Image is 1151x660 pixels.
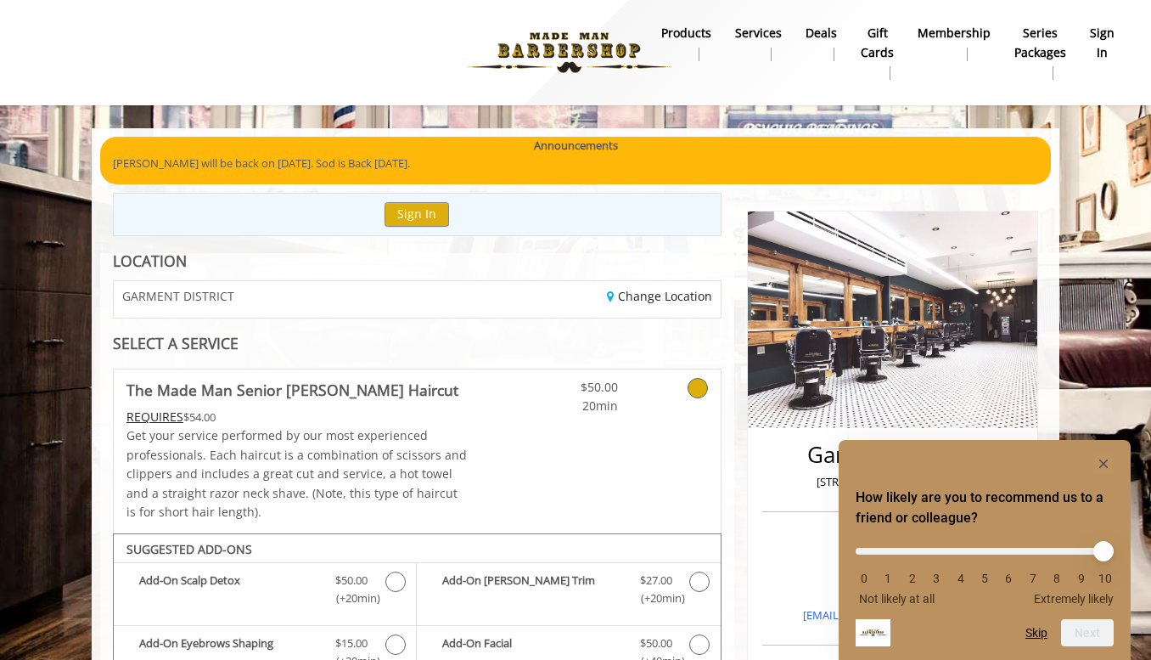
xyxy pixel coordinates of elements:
[856,454,1114,646] div: How likely are you to recommend us to a friend or colleague? Select an option from 0 to 10, with ...
[1061,619,1114,646] button: Next question
[1000,572,1017,585] li: 6
[534,137,618,155] b: Announcements
[879,572,896,585] li: 1
[766,443,1019,467] h2: Garment District
[861,24,894,62] b: gift cards
[952,572,969,585] li: 4
[1025,626,1047,640] button: Skip
[452,6,686,99] img: Made Man Barbershop logo
[139,572,318,607] b: Add-On Scalp Detox
[1097,572,1114,585] li: 10
[904,572,921,585] li: 2
[640,572,672,589] span: $27.00
[335,635,368,652] span: $15.00
[856,535,1114,606] div: How likely are you to recommend us to a friend or colleague? Select an option from 0 to 10, with ...
[918,24,991,42] b: Membership
[1073,572,1090,585] li: 9
[113,155,1038,172] p: [PERSON_NAME] will be back on [DATE]. Sod is Back [DATE].
[126,378,458,402] b: The Made Man Senior [PERSON_NAME] Haircut
[735,24,782,42] b: Services
[906,21,1002,65] a: MembershipMembership
[1034,592,1114,606] span: Extremely likely
[849,21,906,84] a: Gift cardsgift cards
[928,572,945,585] li: 3
[976,572,993,585] li: 5
[442,572,622,607] b: Add-On [PERSON_NAME] Trim
[661,24,711,42] b: products
[1048,572,1065,585] li: 8
[723,21,794,65] a: ServicesServices
[794,21,849,65] a: DealsDeals
[126,408,468,426] div: $54.00
[1093,454,1114,474] button: Hide survey
[126,409,183,425] span: This service needs some Advance to be paid before we block your appointment
[607,288,712,304] a: Change Location
[766,535,1019,547] h3: Phone
[856,488,1114,528] h2: How likely are you to recommend us to a friend or colleague? Select an option from 0 to 10, with ...
[766,473,1019,491] p: [STREET_ADDRESS][US_STATE]
[327,589,377,607] span: (+20min )
[518,397,618,415] span: 20min
[803,607,982,623] a: [EMAIL_ADDRESS][DOMAIN_NAME]
[122,290,234,302] span: GARMENT DISTRICT
[1078,21,1126,65] a: sign insign in
[1002,21,1078,84] a: Series packagesSeries packages
[806,24,837,42] b: Deals
[425,572,711,612] label: Add-On Beard Trim
[122,572,407,612] label: Add-On Scalp Detox
[335,572,368,589] span: $50.00
[649,21,723,65] a: Productsproducts
[856,572,873,585] li: 0
[1025,572,1042,585] li: 7
[126,426,468,522] p: Get your service performed by our most experienced professionals. Each haircut is a combination o...
[113,336,721,352] div: SELECT A SERVICE
[631,589,681,607] span: (+20min )
[640,635,672,652] span: $50.00
[385,202,449,227] button: Sign In
[1014,24,1066,62] b: Series packages
[1090,24,1115,62] b: sign in
[518,378,618,397] span: $50.00
[126,541,252,557] b: SUGGESTED ADD-ONS
[766,583,1019,595] h3: Email
[113,251,187,271] b: LOCATION
[859,592,935,606] span: Not likely at all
